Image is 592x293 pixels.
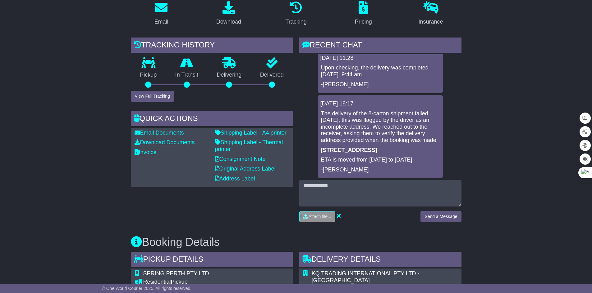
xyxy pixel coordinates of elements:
[143,270,209,277] span: SPRING PERTH PTY LTD
[215,156,266,162] a: Consignment Note
[299,252,461,269] div: Delivery Details
[321,166,440,173] p: -[PERSON_NAME]
[131,91,174,102] button: View Full Tracking
[131,252,293,269] div: Pickup Details
[321,147,377,153] strong: [STREET_ADDRESS]
[135,130,184,136] a: Email Documents
[320,55,440,62] div: [DATE] 11:28
[321,157,440,163] p: ETA is moved from [DATE] to [DATE]
[143,279,250,286] div: Pickup
[321,110,440,144] p: The delivery of the 8-carton shipment failed [DATE]; this was flagged by the driver as an incompl...
[251,72,293,78] p: Delivered
[154,18,168,26] div: Email
[215,175,255,182] a: Address Label
[299,38,461,54] div: RECENT CHAT
[131,38,293,54] div: Tracking history
[166,72,208,78] p: In Transit
[215,139,283,152] a: Shipping Label - Thermal printer
[321,64,440,78] p: Upon checking, the delivery was completed [DATE] 9:44 am.
[135,149,157,155] a: Invoice
[312,270,420,283] span: KQ TRADING INTERNATIONAL PTY LTD -[GEOGRAPHIC_DATA]
[419,18,443,26] div: Insurance
[208,72,251,78] p: Delivering
[215,166,276,172] a: Original Address Label
[131,111,293,128] div: Quick Actions
[216,18,241,26] div: Download
[285,18,306,26] div: Tracking
[102,286,192,291] span: © One World Courier 2025. All rights reserved.
[135,139,195,145] a: Download Documents
[143,279,171,285] span: Residential
[131,236,461,248] h3: Booking Details
[215,130,287,136] a: Shipping Label - A4 printer
[420,211,461,222] button: Send a Message
[131,72,166,78] p: Pickup
[355,18,372,26] div: Pricing
[321,81,440,88] p: -[PERSON_NAME]
[320,100,440,107] div: [DATE] 18:17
